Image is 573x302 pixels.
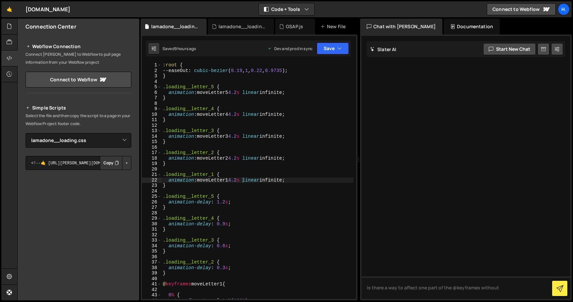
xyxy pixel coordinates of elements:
[487,3,556,15] a: Connect to Webflow
[1,1,18,17] a: 🤙
[142,161,161,167] div: 19
[142,95,161,101] div: 7
[26,156,131,170] textarea: <!--🤙 [URL][PERSON_NAME][DOMAIN_NAME]> <script>document.addEventListener("DOMContentLoaded", func...
[142,238,161,243] div: 33
[142,101,161,107] div: 8
[142,189,161,194] div: 24
[26,104,131,112] h2: Simple Scripts
[142,73,161,79] div: 3
[142,128,161,134] div: 13
[286,23,303,30] div: GSAP.js
[26,42,131,50] h2: Webflow Connection
[142,205,161,210] div: 27
[142,145,161,150] div: 16
[142,216,161,221] div: 29
[142,292,161,298] div: 43
[142,210,161,216] div: 28
[142,265,161,271] div: 38
[142,194,161,199] div: 25
[142,183,161,189] div: 23
[142,139,161,145] div: 15
[370,46,397,52] h2: Slater AI
[174,46,196,51] div: 9 hours ago
[142,178,161,183] div: 22
[142,260,161,265] div: 37
[320,23,348,30] div: New File
[483,43,536,55] button: Start new chat
[142,106,161,112] div: 9
[142,232,161,238] div: 32
[360,19,442,35] div: Chat with [PERSON_NAME]
[142,156,161,161] div: 18
[142,243,161,249] div: 34
[142,62,161,68] div: 1
[268,46,313,51] div: Dev and prod in sync
[26,23,76,30] h2: Connection Center
[317,42,349,54] button: Save
[142,254,161,260] div: 36
[142,227,161,232] div: 31
[142,150,161,156] div: 17
[219,23,266,30] div: lamadone__loading.js
[142,117,161,123] div: 11
[162,46,196,51] div: Saved
[142,134,161,139] div: 14
[142,270,161,276] div: 39
[142,84,161,90] div: 5
[142,221,161,227] div: 30
[26,181,132,241] iframe: YouTube video player
[142,281,161,287] div: 41
[100,156,122,170] button: Copy
[26,72,131,88] a: Connect to Webflow
[26,50,131,66] p: Connect [PERSON_NAME] to Webflow to pull page information from your Webflow project
[444,19,500,35] div: Documentation
[26,5,70,13] div: [DOMAIN_NAME]
[142,287,161,293] div: 42
[151,23,199,30] div: lamadone__loading.css
[142,90,161,96] div: 6
[142,123,161,128] div: 12
[142,112,161,117] div: 10
[26,112,131,128] p: Select the file and then copy the script to a page in your Webflow Project footer code.
[142,172,161,178] div: 21
[142,68,161,74] div: 2
[142,167,161,172] div: 20
[259,3,314,15] button: Code + Tools
[142,199,161,205] div: 26
[142,276,161,282] div: 40
[142,249,161,254] div: 35
[100,156,131,170] div: Button group with nested dropdown
[142,79,161,85] div: 4
[558,3,570,15] a: h.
